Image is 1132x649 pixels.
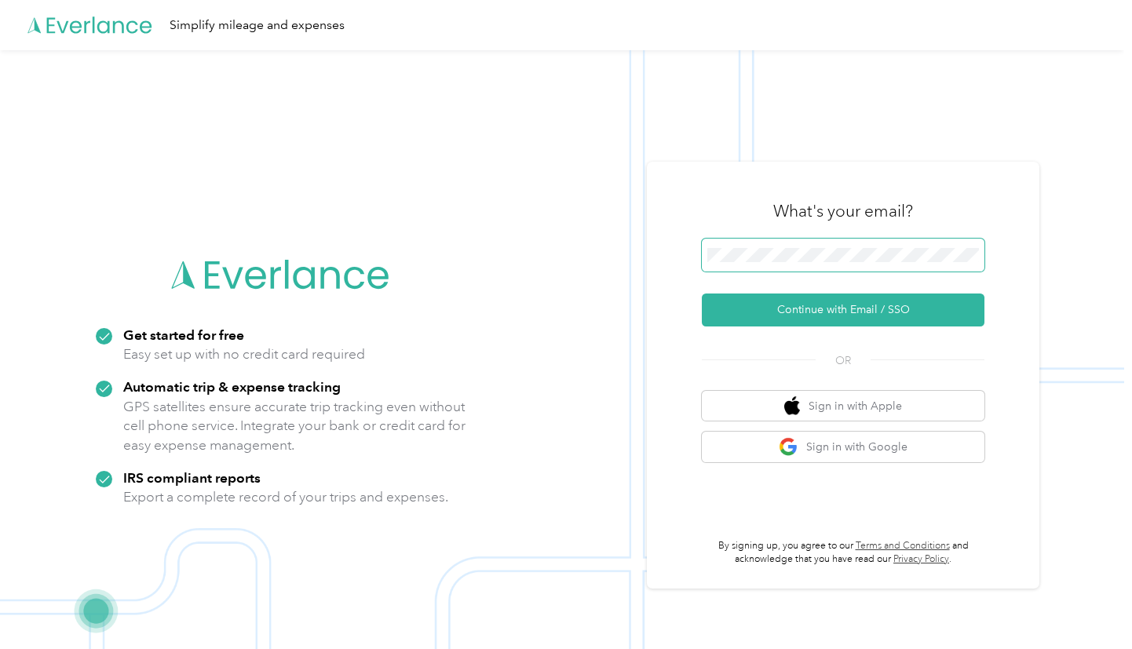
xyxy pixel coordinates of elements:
[784,396,800,416] img: apple logo
[779,437,798,457] img: google logo
[123,469,261,486] strong: IRS compliant reports
[702,294,984,326] button: Continue with Email / SSO
[123,326,244,343] strong: Get started for free
[702,432,984,462] button: google logoSign in with Google
[123,378,341,395] strong: Automatic trip & expense tracking
[856,540,950,552] a: Terms and Conditions
[893,553,949,565] a: Privacy Policy
[816,352,871,369] span: OR
[123,487,448,507] p: Export a complete record of your trips and expenses.
[773,200,913,222] h3: What's your email?
[702,539,984,567] p: By signing up, you agree to our and acknowledge that you have read our .
[702,391,984,421] button: apple logoSign in with Apple
[170,16,345,35] div: Simplify mileage and expenses
[123,345,365,364] p: Easy set up with no credit card required
[123,397,466,455] p: GPS satellites ensure accurate trip tracking even without cell phone service. Integrate your bank...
